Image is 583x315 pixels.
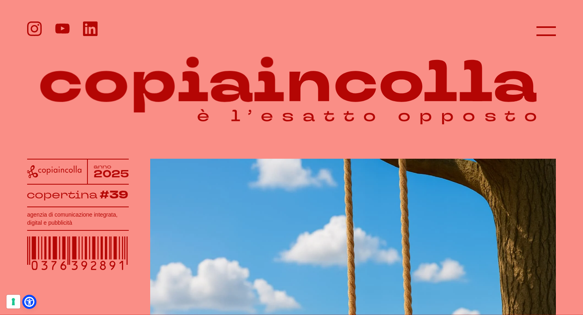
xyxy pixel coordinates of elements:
[94,167,129,181] tspan: 2025
[94,163,111,170] tspan: anno
[100,187,128,202] tspan: #39
[27,187,98,202] tspan: copertina
[6,295,20,309] button: Le tue preferenze relative al consenso per le tecnologie di tracciamento
[24,297,34,307] a: Open Accessibility Menu
[27,211,129,227] h1: agenzia di comunicazione integrata, digital e pubblicità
